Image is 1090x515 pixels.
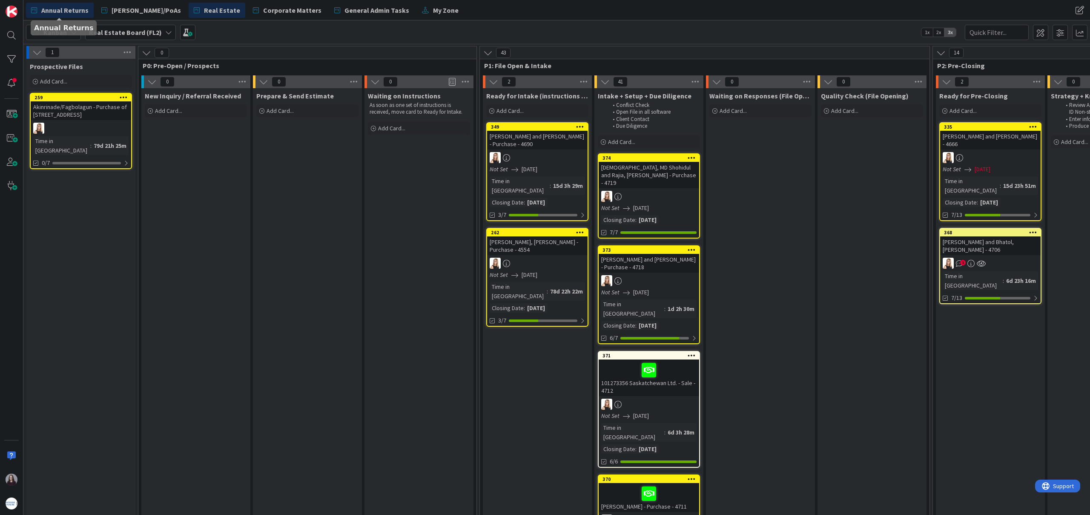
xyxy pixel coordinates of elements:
[601,444,635,454] div: Closing Date
[417,3,464,18] a: My Zone
[547,287,548,296] span: :
[487,131,588,150] div: [PERSON_NAME] and [PERSON_NAME] - Purchase - 4690
[96,3,186,18] a: [PERSON_NAME]/PoAs
[635,321,637,330] span: :
[1004,276,1038,285] div: 6d 23h 16m
[940,229,1041,236] div: 368
[608,116,699,123] li: Client Contact
[939,228,1041,304] a: 368[PERSON_NAME] and Bhatol, [PERSON_NAME] - 4706DBTime in [GEOGRAPHIC_DATA]:6d 23h 16m7/13
[608,138,635,146] span: Add Card...
[599,352,699,360] div: 371
[599,191,699,202] div: DB
[189,3,245,18] a: Real Estate
[267,107,294,115] span: Add Card...
[522,165,537,174] span: [DATE]
[33,123,44,134] img: DB
[943,198,977,207] div: Closing Date
[498,210,506,219] span: 3/7
[496,107,524,115] span: Add Card...
[955,77,969,87] span: 2
[498,316,506,325] span: 3/7
[272,77,286,87] span: 0
[943,258,954,269] img: DB
[263,5,321,15] span: Corporate Matters
[550,181,551,190] span: :
[602,155,699,161] div: 374
[601,204,620,212] i: Not Set
[524,198,525,207] span: :
[921,28,933,37] span: 1x
[601,275,612,286] img: DB
[486,228,588,327] a: 262[PERSON_NAME], [PERSON_NAME] - Purchase - 4554DBNot Set[DATE]Time in [GEOGRAPHIC_DATA]:78d 22h...
[90,141,92,150] span: :
[725,77,739,87] span: 0
[34,24,93,32] h5: Annual Returns
[248,3,327,18] a: Corporate Matters
[836,77,851,87] span: 0
[608,102,699,109] li: Conflict Check
[26,3,94,18] a: Annual Returns
[637,444,659,454] div: [DATE]
[344,5,409,15] span: General Admin Tasks
[599,475,699,483] div: 370
[977,198,978,207] span: :
[30,62,83,71] span: Prospective Files
[145,92,241,100] span: New Inquiry / Referral Received
[940,236,1041,255] div: [PERSON_NAME] and Bhatol, [PERSON_NAME] - 4706
[487,123,588,150] div: 349[PERSON_NAME] and [PERSON_NAME] - Purchase - 4690
[599,254,699,273] div: [PERSON_NAME] and [PERSON_NAME] - Purchase - 4718
[601,215,635,224] div: Closing Date
[635,444,637,454] span: :
[939,92,1008,100] span: Ready for Pre-Closing
[598,153,700,239] a: 374[DEMOGRAPHIC_DATA], MD Shohidul and Rajia, [PERSON_NAME] - Purchase - 4719DBNot Set[DATE]Closi...
[608,109,699,115] li: Open File in all software
[89,28,162,37] b: Real Estate Board (FL2)
[960,260,966,265] span: 1
[599,246,699,273] div: 373[PERSON_NAME] and [PERSON_NAME] - Purchase - 4718
[490,198,524,207] div: Closing Date
[487,229,588,236] div: 262
[155,48,169,58] span: 0
[601,288,620,296] i: Not Set
[633,411,649,420] span: [DATE]
[599,275,699,286] div: DB
[18,1,39,12] span: Support
[665,304,697,314] div: 1d 2h 30m
[490,258,501,269] img: DB
[378,124,405,132] span: Add Card...
[633,288,649,297] span: [DATE]
[943,271,1003,290] div: Time in [GEOGRAPHIC_DATA]
[599,154,699,162] div: 374
[490,152,501,163] img: DB
[943,152,954,163] img: DB
[1061,138,1088,146] span: Add Card...
[31,123,131,134] div: DB
[720,107,747,115] span: Add Card...
[491,124,588,130] div: 349
[613,77,628,87] span: 41
[599,360,699,396] div: 101273356 Saskatchewan Ltd. - Sale - 4712
[940,152,1041,163] div: DB
[6,6,17,17] img: Visit kanbanzone.com
[602,353,699,359] div: 371
[599,154,699,188] div: 374[DEMOGRAPHIC_DATA], MD Shohidul and Rajia, [PERSON_NAME] - Purchase - 4719
[599,162,699,188] div: [DEMOGRAPHIC_DATA], MD Shohidul and Rajia, [PERSON_NAME] - Purchase - 4719
[486,122,588,221] a: 349[PERSON_NAME] and [PERSON_NAME] - Purchase - 4690DBNot Set[DATE]Time in [GEOGRAPHIC_DATA]:15d ...
[490,271,508,279] i: Not Set
[944,230,1041,236] div: 368
[484,61,919,70] span: P1: File Open & Intake
[30,93,132,169] a: 259Akinrinade/Fagbolagun - Purchase of [STREET_ADDRESS]DBTime in [GEOGRAPHIC_DATA]:79d 21h 25m0/7
[940,123,1041,131] div: 335
[943,176,1000,195] div: Time in [GEOGRAPHIC_DATA]
[40,78,67,85] span: Add Card...
[41,5,89,15] span: Annual Returns
[665,428,697,437] div: 6d 3h 28m
[155,107,182,115] span: Add Card...
[602,247,699,253] div: 373
[487,229,588,255] div: 262[PERSON_NAME], [PERSON_NAME] - Purchase - 4554
[502,77,516,87] span: 2
[490,282,547,301] div: Time in [GEOGRAPHIC_DATA]
[598,351,700,468] a: 371101273356 Saskatchewan Ltd. - Sale - 4712DBNot Set[DATE]Time in [GEOGRAPHIC_DATA]:6d 3h 28mClo...
[601,191,612,202] img: DB
[940,123,1041,150] div: 335[PERSON_NAME] and [PERSON_NAME] - 4666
